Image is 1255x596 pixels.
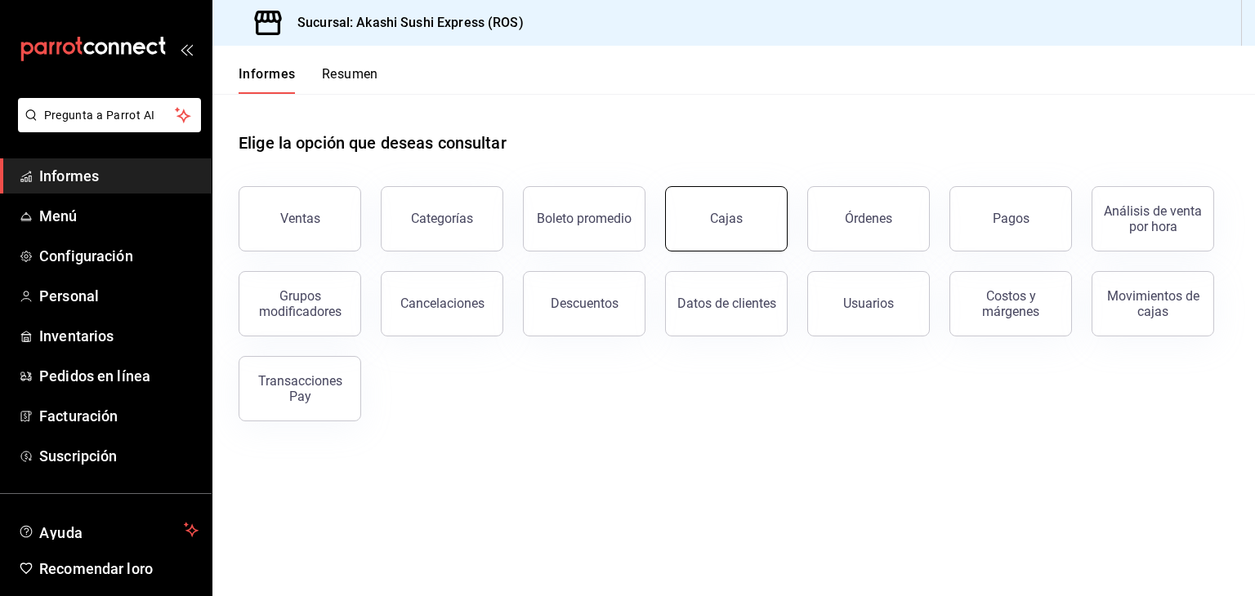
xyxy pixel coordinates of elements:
a: Pregunta a Parrot AI [11,118,201,136]
font: Elige la opción que deseas consultar [239,133,507,153]
button: Órdenes [807,186,930,251]
font: Movimientos de cajas [1107,288,1199,319]
font: Sucursal: Akashi Sushi Express (ROS) [297,15,524,30]
font: Usuarios [843,296,894,311]
button: Cajas [665,186,788,251]
font: Configuración [39,247,133,265]
font: Ayuda [39,524,83,541]
font: Informes [39,167,99,185]
button: Costos y márgenes [949,271,1072,336]
font: Pagos [993,211,1029,226]
button: Usuarios [807,271,930,336]
button: Movimientos de cajas [1092,271,1214,336]
font: Análisis de venta por hora [1104,203,1202,234]
font: Cancelaciones [400,296,485,311]
font: Boleto promedio [537,211,632,226]
button: Descuentos [523,271,645,336]
button: abrir_cajón_menú [180,42,193,56]
font: Grupos modificadores [259,288,342,319]
font: Pregunta a Parrot AI [44,109,155,122]
font: Categorías [411,211,473,226]
div: pestañas de navegación [239,65,378,94]
font: Pedidos en línea [39,367,150,385]
button: Transacciones Pay [239,356,361,421]
font: Descuentos [551,296,619,311]
font: Ventas [280,211,320,226]
font: Facturación [39,407,118,425]
button: Boleto promedio [523,186,645,251]
button: Pagos [949,186,1072,251]
font: Personal [39,287,99,305]
button: Ventas [239,186,361,251]
button: Pregunta a Parrot AI [18,98,201,132]
button: Datos de clientes [665,271,788,336]
font: Órdenes [845,211,892,226]
font: Resumen [322,66,378,82]
font: Menú [39,207,78,225]
font: Transacciones Pay [258,373,342,404]
button: Análisis de venta por hora [1092,186,1214,251]
font: Cajas [710,211,743,226]
button: Cancelaciones [381,271,503,336]
font: Datos de clientes [677,296,776,311]
button: Categorías [381,186,503,251]
font: Costos y márgenes [982,288,1039,319]
button: Grupos modificadores [239,271,361,336]
font: Informes [239,66,296,82]
font: Suscripción [39,447,117,465]
font: Inventarios [39,327,114,345]
font: Recomendar loro [39,560,153,577]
